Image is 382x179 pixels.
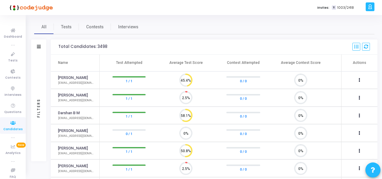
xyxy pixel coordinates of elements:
[100,55,157,71] th: Test Attempted
[215,55,272,71] th: Contest Attempted
[126,166,132,172] a: 1 / 1
[58,60,68,65] div: Name
[337,5,354,10] span: 1003/2418
[240,96,247,102] a: 0 / 0
[61,24,72,30] span: Tests
[5,93,21,98] span: Interviews
[41,24,47,30] span: All
[8,58,18,63] span: Tests
[58,110,80,116] a: Darshan B M
[240,149,247,155] a: 0 / 0
[58,81,93,85] div: [EMAIL_ADDRESS][DOMAIN_NAME]
[3,127,23,132] span: Candidates
[58,93,88,98] a: [PERSON_NAME]
[58,134,93,138] div: [EMAIL_ADDRESS][DOMAIN_NAME]
[86,24,104,30] span: Contests
[126,96,132,102] a: 1 / 1
[58,44,107,49] div: Total Candidates: 3498
[58,116,93,121] div: [EMAIL_ADDRESS][DOMAIN_NAME]
[58,163,88,169] a: [PERSON_NAME]
[157,55,215,71] th: Average Test Score
[58,98,93,103] div: [EMAIL_ADDRESS][DOMAIN_NAME]
[58,151,93,156] div: [EMAIL_ADDRESS][DOMAIN_NAME]
[8,2,53,14] img: logo
[240,166,247,172] a: 0 / 0
[36,75,41,141] div: Filters
[4,110,21,115] span: Questions
[240,131,247,137] a: 0 / 0
[126,113,132,119] a: 1 / 1
[58,75,88,81] a: [PERSON_NAME]
[341,55,377,71] th: Actions
[272,55,329,71] th: Average Contest Score
[332,5,336,10] span: T
[126,131,132,137] a: 0 / 1
[126,149,132,155] a: 1 / 1
[240,78,247,84] a: 0 / 0
[58,169,93,174] div: [EMAIL_ADDRESS][DOMAIN_NAME]
[58,128,88,134] a: [PERSON_NAME]
[240,113,247,119] a: 0 / 0
[317,5,329,10] label: Invites:
[5,75,21,80] span: Contests
[58,146,88,151] a: [PERSON_NAME]
[126,78,132,84] a: 1 / 1
[5,151,21,156] span: Analytics
[4,34,22,39] span: Dashboard
[16,143,26,148] span: New
[118,24,138,30] span: Interviews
